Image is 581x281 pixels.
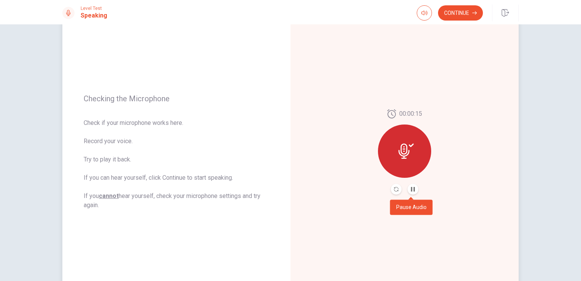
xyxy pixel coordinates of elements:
button: Record Again [391,184,402,195]
div: Pause Audio [390,200,433,215]
u: cannot [99,192,119,200]
h1: Speaking [81,11,107,20]
button: Pause Audio [408,184,418,195]
span: Level Test [81,6,107,11]
span: Check if your microphone works here. Record your voice. Try to play it back. If you can hear your... [84,118,269,210]
span: Checking the Microphone [84,94,269,103]
span: 00:00:15 [399,109,422,118]
button: Continue [438,5,483,21]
